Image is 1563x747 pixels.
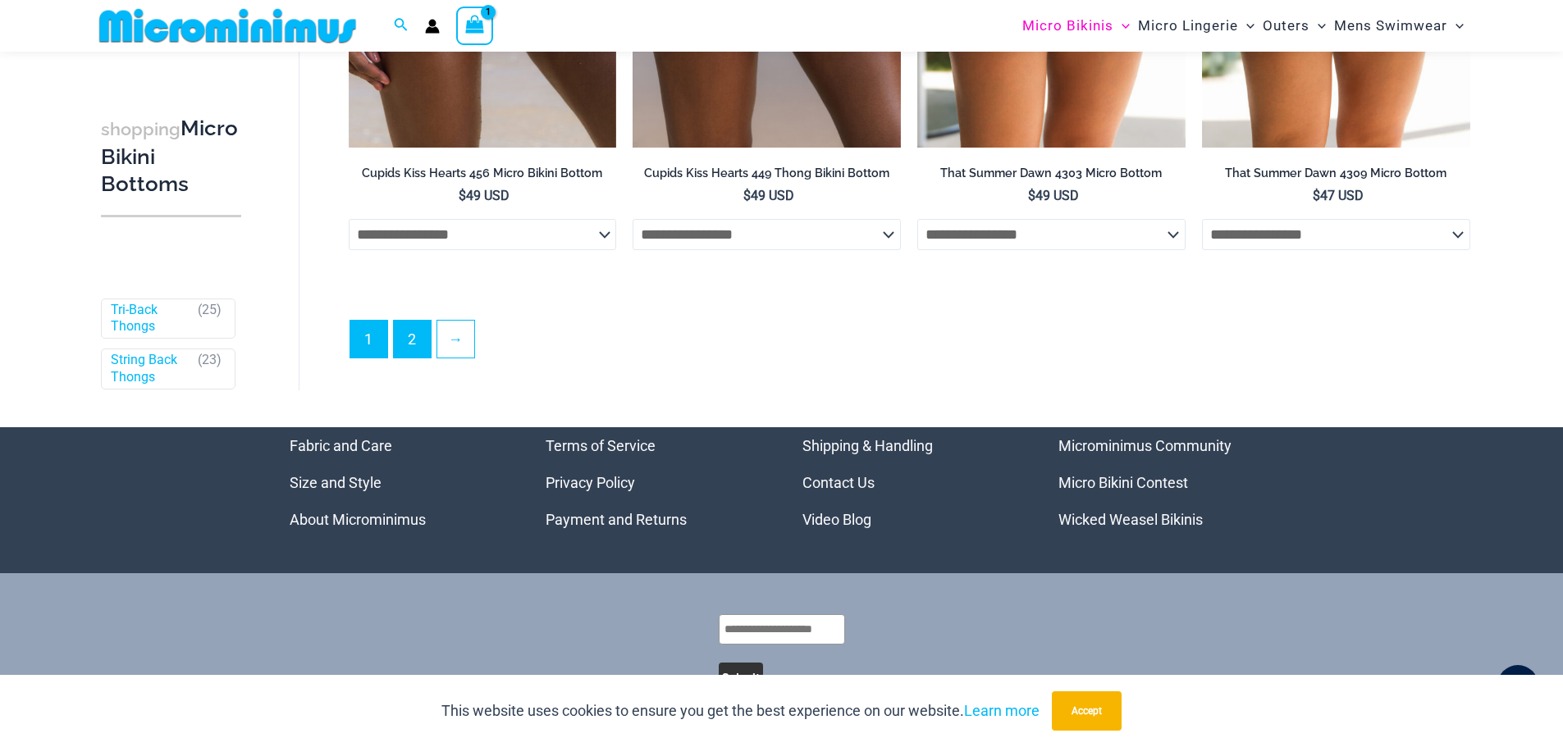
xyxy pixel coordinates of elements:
h2: That Summer Dawn 4309 Micro Bottom [1202,166,1470,181]
a: Cupids Kiss Hearts 456 Micro Bikini Bottom [349,166,617,187]
img: MM SHOP LOGO FLAT [93,7,363,44]
a: Terms of Service [546,437,656,454]
a: Cupids Kiss Hearts 449 Thong Bikini Bottom [633,166,901,187]
a: About Microminimus [290,511,426,528]
nav: Menu [546,427,761,538]
span: ( ) [198,301,222,335]
a: Micro BikinisMenu ToggleMenu Toggle [1018,5,1134,47]
a: View Shopping Cart, 1 items [456,7,494,44]
aside: Footer Widget 1 [290,427,505,538]
span: Micro Lingerie [1138,5,1238,47]
a: Page 2 [394,321,431,358]
span: Micro Bikinis [1022,5,1113,47]
nav: Product Pagination [349,320,1470,367]
a: Micro LingerieMenu ToggleMenu Toggle [1134,5,1259,47]
nav: Menu [802,427,1018,538]
span: $ [459,188,466,203]
a: Microminimus Community [1058,437,1232,454]
aside: Footer Widget 2 [546,427,761,538]
a: OutersMenu ToggleMenu Toggle [1259,5,1330,47]
span: $ [1028,188,1035,203]
span: Outers [1263,5,1309,47]
nav: Menu [290,427,505,538]
a: Account icon link [425,19,440,34]
span: 25 [202,301,217,317]
a: → [437,321,474,358]
a: Size and Style [290,474,382,491]
a: Wicked Weasel Bikinis [1058,511,1203,528]
button: Submit [719,663,763,692]
bdi: 49 USD [743,188,794,203]
aside: Footer Widget 4 [1058,427,1274,538]
aside: Footer Widget 3 [802,427,1018,538]
span: $ [1313,188,1320,203]
a: That Summer Dawn 4303 Micro Bottom [917,166,1186,187]
h3: Micro Bikini Bottoms [101,115,241,198]
a: Fabric and Care [290,437,392,454]
h2: Cupids Kiss Hearts 456 Micro Bikini Bottom [349,166,617,181]
a: Video Blog [802,511,871,528]
bdi: 47 USD [1313,188,1364,203]
a: Micro Bikini Contest [1058,474,1188,491]
span: $ [743,188,751,203]
bdi: 49 USD [459,188,510,203]
h2: That Summer Dawn 4303 Micro Bottom [917,166,1186,181]
nav: Site Navigation [1016,2,1471,49]
a: Search icon link [394,16,409,36]
a: Contact Us [802,474,875,491]
a: Shipping & Handling [802,437,933,454]
a: Mens SwimwearMenu ToggleMenu Toggle [1330,5,1468,47]
a: Tri-Back Thongs [111,301,190,335]
span: shopping [101,119,181,139]
p: This website uses cookies to ensure you get the best experience on our website. [441,699,1040,723]
span: Menu Toggle [1447,5,1464,47]
a: Privacy Policy [546,474,635,491]
h2: Cupids Kiss Hearts 449 Thong Bikini Bottom [633,166,901,181]
nav: Menu [1058,427,1274,538]
a: Payment and Returns [546,511,687,528]
span: Menu Toggle [1113,5,1130,47]
a: That Summer Dawn 4309 Micro Bottom [1202,166,1470,187]
span: Page 1 [350,321,387,358]
a: String Back Thongs [111,352,190,386]
button: Accept [1052,691,1122,731]
bdi: 49 USD [1028,188,1079,203]
span: 23 [202,352,217,367]
span: Menu Toggle [1238,5,1255,47]
span: Menu Toggle [1309,5,1326,47]
span: ( ) [198,352,222,386]
a: Learn more [964,702,1040,719]
span: Mens Swimwear [1334,5,1447,47]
